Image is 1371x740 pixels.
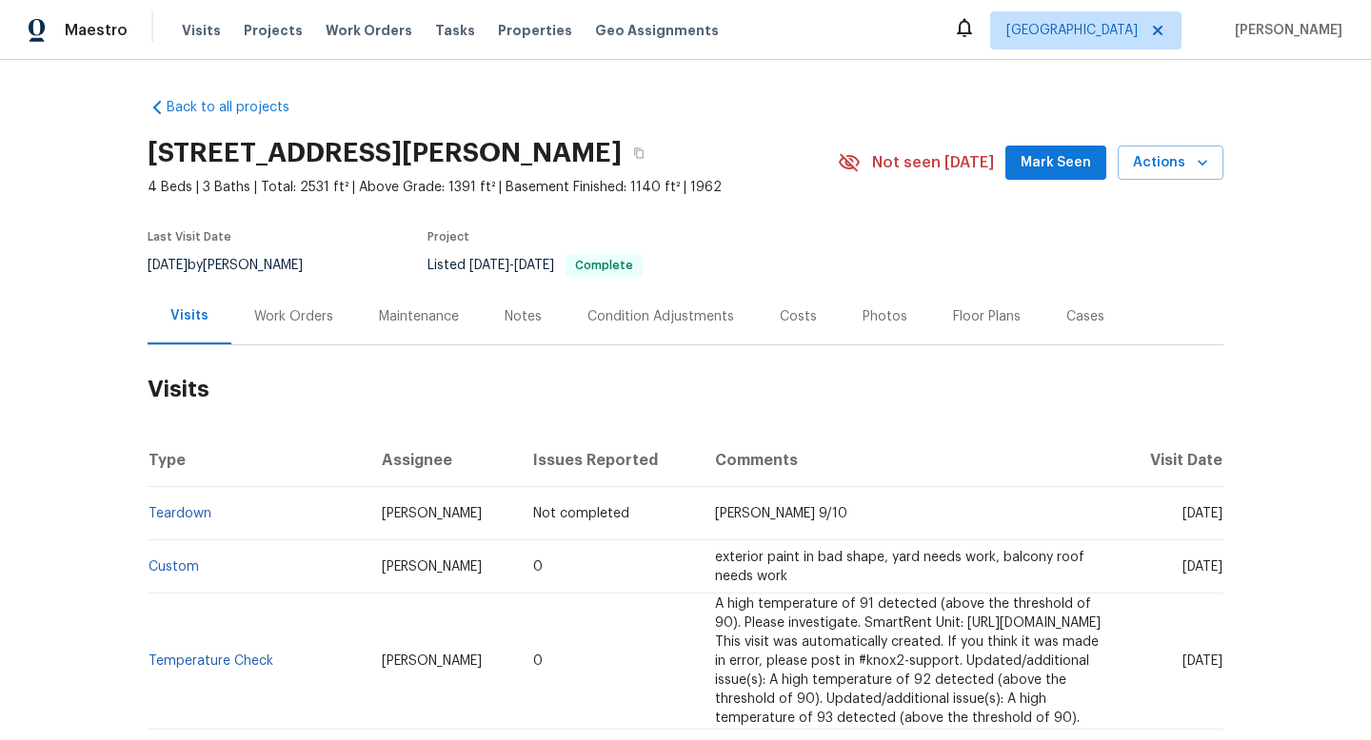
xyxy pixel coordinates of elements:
span: Tasks [435,24,475,37]
span: [GEOGRAPHIC_DATA] [1006,21,1138,40]
span: [PERSON_NAME] [382,560,482,574]
span: 0 [533,654,543,668]
a: Teardown [149,507,211,520]
th: Issues Reported [518,434,699,487]
span: A high temperature of 91 detected (above the threshold of 90). Please investigate. SmartRent Unit... [715,597,1101,725]
span: Actions [1133,151,1208,175]
th: Assignee [367,434,519,487]
h2: [STREET_ADDRESS][PERSON_NAME] [148,144,622,163]
span: [PERSON_NAME] [382,654,482,668]
span: Mark Seen [1021,151,1091,175]
span: 0 [533,560,543,574]
span: Projects [244,21,303,40]
a: Custom [149,560,199,574]
span: [DATE] [1182,560,1222,574]
span: Maestro [65,21,128,40]
span: exterior paint in bad shape, yard needs work, balcony roof needs work [715,551,1084,583]
div: Photos [863,307,907,326]
div: Condition Adjustments [587,307,734,326]
span: Project [427,231,469,243]
span: [PERSON_NAME] [1227,21,1342,40]
span: Work Orders [326,21,412,40]
div: Work Orders [254,307,333,326]
div: Notes [505,307,542,326]
h2: Visits [148,345,1223,434]
div: Visits [170,306,209,325]
span: 4 Beds | 3 Baths | Total: 2531 ft² | Above Grade: 1391 ft² | Basement Finished: 1140 ft² | 1962 [148,178,838,197]
span: Not completed [533,507,629,520]
span: - [469,259,554,272]
span: Properties [498,21,572,40]
span: [DATE] [1182,654,1222,668]
span: Last Visit Date [148,231,231,243]
span: Geo Assignments [595,21,719,40]
span: [PERSON_NAME] 9/10 [715,507,847,520]
div: Cases [1066,307,1104,326]
th: Comments [700,434,1121,487]
div: Costs [780,307,817,326]
button: Mark Seen [1005,146,1106,181]
button: Actions [1118,146,1223,181]
div: Maintenance [379,307,459,326]
th: Visit Date [1121,434,1223,487]
span: Not seen [DATE] [872,153,994,172]
span: Complete [567,260,641,271]
a: Temperature Check [149,654,273,668]
span: [DATE] [1182,507,1222,520]
button: Copy Address [622,136,656,170]
a: Back to all projects [148,98,330,117]
span: Listed [427,259,643,272]
span: [DATE] [148,259,188,272]
span: [DATE] [514,259,554,272]
div: by [PERSON_NAME] [148,254,326,277]
span: [PERSON_NAME] [382,507,482,520]
span: Visits [182,21,221,40]
th: Type [148,434,367,487]
div: Floor Plans [953,307,1021,326]
span: [DATE] [469,259,509,272]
